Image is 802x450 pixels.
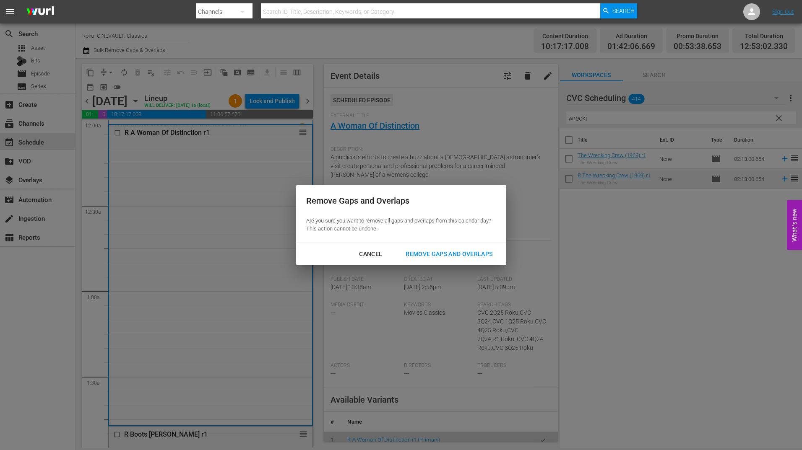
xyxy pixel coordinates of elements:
div: Remove Gaps and Overlaps [306,195,491,207]
p: Are you sure you want to remove all gaps and overlaps from this calendar day? [306,217,491,225]
span: Search [612,3,635,18]
div: Cancel [352,249,389,259]
div: Remove Gaps and Overlaps [399,249,499,259]
span: menu [5,7,15,17]
a: Sign Out [772,8,794,15]
button: Remove Gaps and Overlaps [396,246,503,262]
button: Cancel [349,246,392,262]
button: Open Feedback Widget [787,200,802,250]
p: This action cannot be undone. [306,225,491,233]
img: ans4CAIJ8jUAAAAAAAAAAAAAAAAAAAAAAAAgQb4GAAAAAAAAAAAAAAAAAAAAAAAAJMjXAAAAAAAAAAAAAAAAAAAAAAAAgAT5G... [20,2,60,22]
